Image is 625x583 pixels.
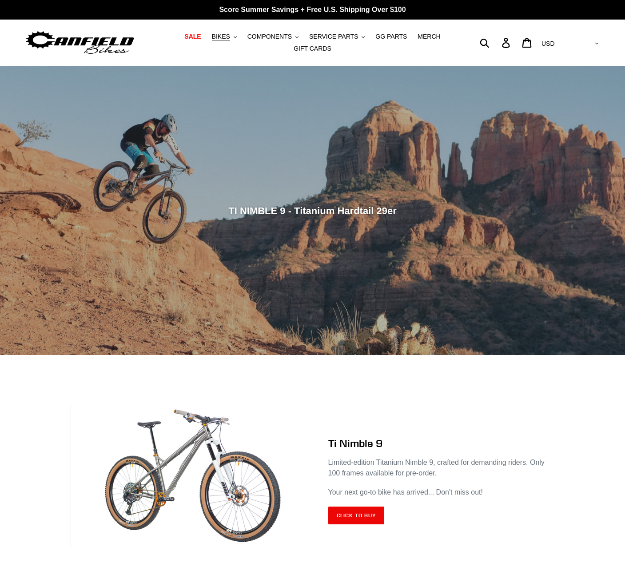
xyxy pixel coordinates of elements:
[328,507,385,524] a: Click to Buy: TI NIMBLE 9
[328,457,555,479] p: Limited-edition Titanium Nimble 9, crafted for demanding riders. Only 100 frames available for pr...
[485,33,507,52] input: Search
[207,31,241,43] button: BIKES
[184,33,201,40] span: SALE
[228,205,397,216] span: TI NIMBLE 9 - Titanium Hardtail 29er
[305,31,369,43] button: SERVICE PARTS
[294,45,331,52] span: GIFT CARDS
[418,33,440,40] span: MERCH
[413,31,445,43] a: MERCH
[375,33,407,40] span: GG PARTS
[328,437,555,450] h2: Ti Nimble 9
[289,43,336,55] a: GIFT CARDS
[180,31,205,43] a: SALE
[24,29,135,57] img: Canfield Bikes
[243,31,303,43] button: COMPONENTS
[247,33,292,40] span: COMPONENTS
[309,33,358,40] span: SERVICE PARTS
[371,31,411,43] a: GG PARTS
[328,487,555,498] p: Your next go-to bike has arrived... Don't miss out!
[212,33,230,40] span: BIKES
